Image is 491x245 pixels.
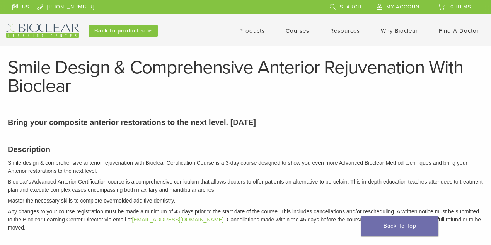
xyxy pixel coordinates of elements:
img: Bioclear [6,24,79,38]
p: Bioclear's Advanced Anterior Certification course is a comprehensive curriculum that allows docto... [8,178,483,194]
a: Courses [286,27,309,34]
h3: Description [8,144,483,155]
a: [EMAIL_ADDRESS][DOMAIN_NAME] [132,216,223,223]
a: Why Bioclear [381,27,418,34]
a: Products [239,27,265,34]
p: Bring your composite anterior restorations to the next level. [DATE] [8,117,483,128]
em: Any changes to your course registration must be made a minimum of 45 days prior to the start date... [8,208,481,231]
span: My Account [386,4,423,10]
span: 0 items [450,4,471,10]
a: Resources [330,27,360,34]
p: Master the necessary skills to complete overmolded additive dentistry. [8,197,483,205]
a: Find A Doctor [439,27,479,34]
h1: Smile Design & Comprehensive Anterior Rejuvenation With Bioclear [8,58,483,95]
p: Smile design & comprehensive anterior rejuvenation with Bioclear Certification Course is a 3-day ... [8,159,483,175]
a: Back To Top [361,216,438,236]
a: Back to product site [89,25,158,37]
span: Search [340,4,361,10]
